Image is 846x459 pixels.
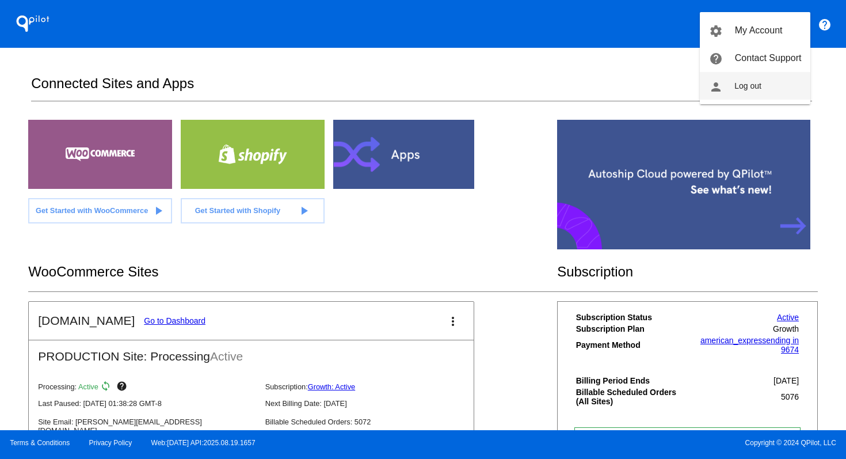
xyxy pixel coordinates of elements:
[709,80,723,94] mat-icon: person
[735,25,783,35] span: My Account
[709,52,723,66] mat-icon: help
[735,53,802,63] span: Contact Support
[734,81,761,90] span: Log out
[709,24,723,38] mat-icon: settings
